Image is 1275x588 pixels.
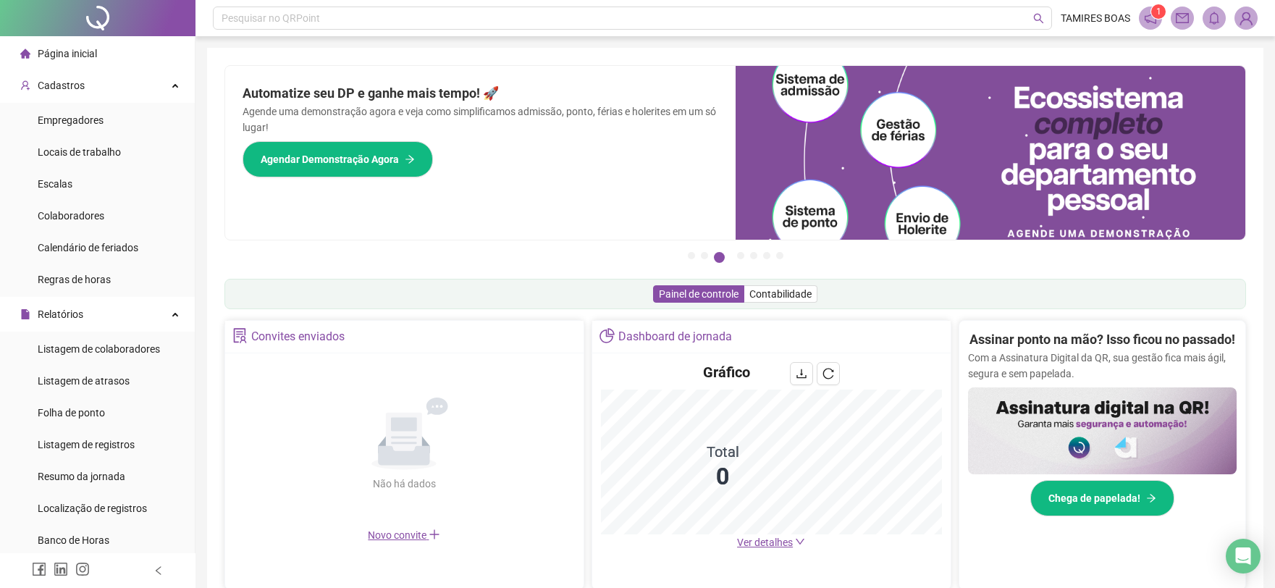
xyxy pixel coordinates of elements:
[737,537,805,548] a: Ver detalhes down
[38,48,97,59] span: Página inicial
[1235,7,1257,29] img: 11600
[54,562,68,576] span: linkedin
[38,242,138,253] span: Calendário de feriados
[38,114,104,126] span: Empregadores
[38,146,121,158] span: Locais de trabalho
[38,407,105,419] span: Folha de ponto
[38,534,109,546] span: Banco de Horas
[251,324,345,349] div: Convites enviados
[1151,4,1166,19] sup: 1
[1048,490,1140,506] span: Chega de papelada!
[618,324,732,349] div: Dashboard de jornada
[968,387,1237,474] img: banner%2F02c71560-61a6-44d4-94b9-c8ab97240462.png
[243,83,718,104] h2: Automatize seu DP e ganhe mais tempo! 🚀
[969,329,1235,350] h2: Assinar ponto na mão? Isso ficou no passado!
[405,154,415,164] span: arrow-right
[1176,12,1189,25] span: mail
[750,252,757,259] button: 5
[1144,12,1157,25] span: notification
[701,252,708,259] button: 2
[763,252,770,259] button: 6
[38,471,125,482] span: Resumo da jornada
[703,362,750,382] h4: Gráfico
[38,439,135,450] span: Listagem de registros
[1226,539,1261,574] div: Open Intercom Messenger
[822,368,834,379] span: reload
[38,503,147,514] span: Localização de registros
[968,350,1237,382] p: Com a Assinatura Digital da QR, sua gestão fica mais ágil, segura e sem papelada.
[1033,13,1044,24] span: search
[232,328,248,343] span: solution
[38,274,111,285] span: Regras de horas
[429,529,440,540] span: plus
[688,252,695,259] button: 1
[1146,493,1156,503] span: arrow-right
[1208,12,1221,25] span: bell
[38,210,104,222] span: Colaboradores
[153,566,164,576] span: left
[737,252,744,259] button: 4
[736,66,1246,240] img: banner%2Fd57e337e-a0d3-4837-9615-f134fc33a8e6.png
[20,80,30,91] span: user-add
[75,562,90,576] span: instagram
[368,529,440,541] span: Novo convite
[243,141,433,177] button: Agendar Demonstração Agora
[337,476,471,492] div: Não há dados
[38,375,130,387] span: Listagem de atrasos
[1156,7,1161,17] span: 1
[795,537,805,547] span: down
[38,80,85,91] span: Cadastros
[243,104,718,135] p: Agende uma demonstração agora e veja como simplificamos admissão, ponto, férias e holerites em um...
[38,308,83,320] span: Relatórios
[261,151,399,167] span: Agendar Demonstração Agora
[659,288,739,300] span: Painel de controle
[1030,480,1174,516] button: Chega de papelada!
[32,562,46,576] span: facebook
[38,343,160,355] span: Listagem de colaboradores
[1061,10,1130,26] span: TAMIRES BOAS
[749,288,812,300] span: Contabilidade
[599,328,615,343] span: pie-chart
[796,368,807,379] span: download
[20,49,30,59] span: home
[714,252,725,263] button: 3
[737,537,793,548] span: Ver detalhes
[20,309,30,319] span: file
[38,178,72,190] span: Escalas
[776,252,783,259] button: 7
